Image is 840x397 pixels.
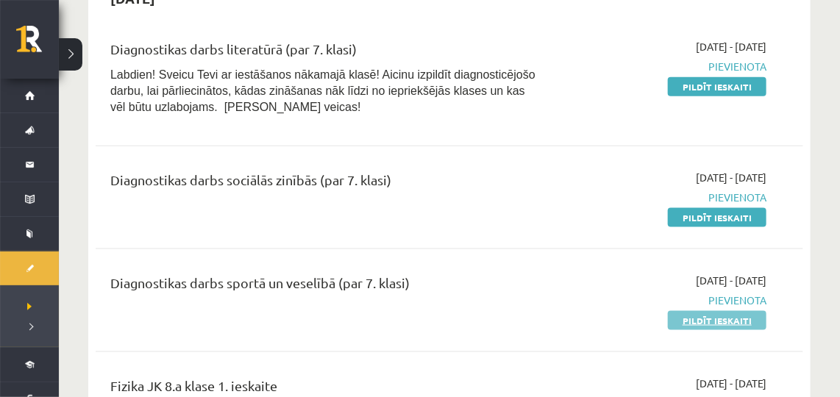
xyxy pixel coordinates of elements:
[668,311,766,330] a: Pildīt ieskaiti
[668,77,766,96] a: Pildīt ieskaiti
[110,68,535,113] span: Labdien! Sveicu Tevi ar iestāšanos nākamajā klasē! Aicinu izpildīt diagnosticējošo darbu, lai pār...
[563,190,766,205] span: Pievienota
[110,39,541,66] div: Diagnostikas darbs literatūrā (par 7. klasi)
[696,376,766,391] span: [DATE] - [DATE]
[110,273,541,300] div: Diagnostikas darbs sportā un veselībā (par 7. klasi)
[563,293,766,308] span: Pievienota
[696,39,766,54] span: [DATE] - [DATE]
[16,26,59,62] a: Rīgas 1. Tālmācības vidusskola
[668,208,766,227] a: Pildīt ieskaiti
[696,170,766,185] span: [DATE] - [DATE]
[563,59,766,74] span: Pievienota
[696,273,766,288] span: [DATE] - [DATE]
[110,170,541,197] div: Diagnostikas darbs sociālās zinībās (par 7. klasi)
